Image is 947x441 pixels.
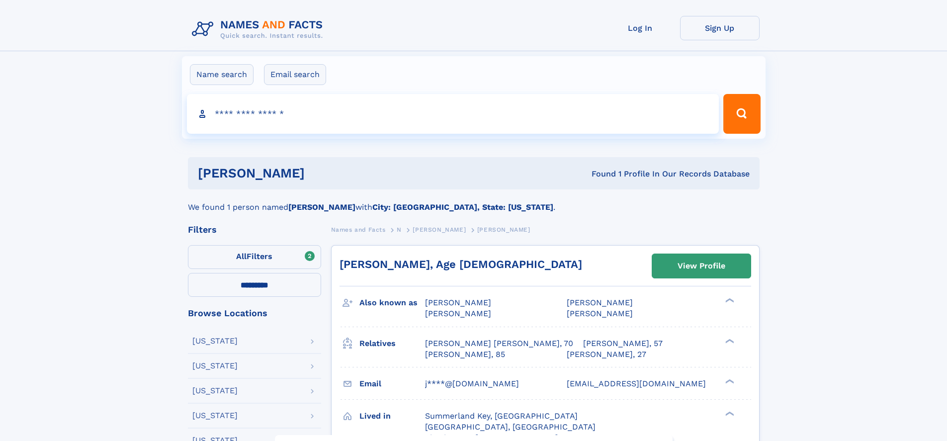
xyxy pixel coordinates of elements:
a: Log In [601,16,680,40]
span: [PERSON_NAME] [567,309,633,318]
div: Found 1 Profile In Our Records Database [448,169,750,179]
span: [PERSON_NAME] [425,298,491,307]
a: Sign Up [680,16,760,40]
span: All [236,252,247,261]
div: ❯ [723,378,735,384]
button: Search Button [723,94,760,134]
a: Names and Facts [331,223,386,236]
div: [US_STATE] [192,412,238,420]
div: ❯ [723,297,735,304]
img: Logo Names and Facts [188,16,331,43]
span: [EMAIL_ADDRESS][DOMAIN_NAME] [567,379,706,388]
span: [PERSON_NAME] [413,226,466,233]
span: [GEOGRAPHIC_DATA], [GEOGRAPHIC_DATA] [425,422,596,432]
a: N [397,223,402,236]
span: Summerland Key, [GEOGRAPHIC_DATA] [425,411,578,421]
div: We found 1 person named with . [188,189,760,213]
div: View Profile [678,255,725,277]
b: City: [GEOGRAPHIC_DATA], State: [US_STATE] [372,202,553,212]
span: [PERSON_NAME] [477,226,530,233]
h3: Email [359,375,425,392]
div: [US_STATE] [192,387,238,395]
h3: Also known as [359,294,425,311]
span: [PERSON_NAME] [425,309,491,318]
label: Email search [264,64,326,85]
input: search input [187,94,719,134]
span: N [397,226,402,233]
a: [PERSON_NAME] [PERSON_NAME], 70 [425,338,573,349]
a: [PERSON_NAME], 85 [425,349,505,360]
a: [PERSON_NAME], 57 [583,338,663,349]
h3: Lived in [359,408,425,425]
div: ❯ [723,410,735,417]
div: ❯ [723,338,735,344]
div: [US_STATE] [192,337,238,345]
h3: Relatives [359,335,425,352]
label: Name search [190,64,254,85]
div: Filters [188,225,321,234]
div: Browse Locations [188,309,321,318]
a: [PERSON_NAME], Age [DEMOGRAPHIC_DATA] [340,258,582,270]
h1: [PERSON_NAME] [198,167,448,179]
a: [PERSON_NAME] [413,223,466,236]
div: [US_STATE] [192,362,238,370]
b: [PERSON_NAME] [288,202,355,212]
label: Filters [188,245,321,269]
span: [PERSON_NAME] [567,298,633,307]
a: View Profile [652,254,751,278]
a: [PERSON_NAME], 27 [567,349,646,360]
